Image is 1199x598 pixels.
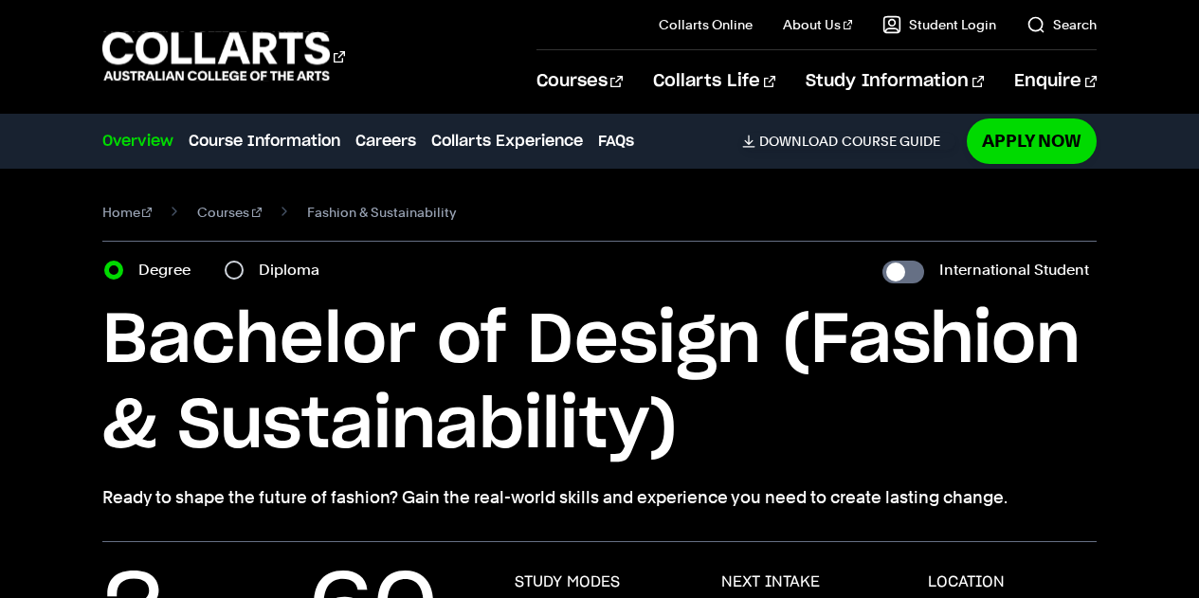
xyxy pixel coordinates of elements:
a: FAQs [598,130,634,153]
h3: LOCATION [928,572,1005,591]
a: Study Information [806,50,984,113]
a: Student Login [882,15,996,34]
a: Search [1026,15,1097,34]
label: International Student [939,257,1089,283]
span: Download [759,133,838,150]
a: Overview [102,130,173,153]
a: Collarts Experience [431,130,583,153]
a: Collarts Online [659,15,753,34]
label: Degree [138,257,202,283]
a: Courses [197,199,262,226]
a: Enquire [1014,50,1097,113]
div: Go to homepage [102,29,345,83]
a: Courses [536,50,623,113]
span: Fashion & Sustainability [307,199,456,226]
label: Diploma [259,257,331,283]
a: Home [102,199,153,226]
a: DownloadCourse Guide [742,133,955,150]
h3: STUDY MODES [515,572,620,591]
a: Careers [355,130,416,153]
h1: Bachelor of Design (Fashion & Sustainability) [102,299,1098,469]
a: Collarts Life [653,50,775,113]
a: About Us [783,15,853,34]
p: Ready to shape the future of fashion? Gain the real-world skills and experience you need to creat... [102,484,1098,511]
a: Apply Now [967,118,1097,163]
a: Course Information [189,130,340,153]
h3: NEXT INTAKE [721,572,820,591]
